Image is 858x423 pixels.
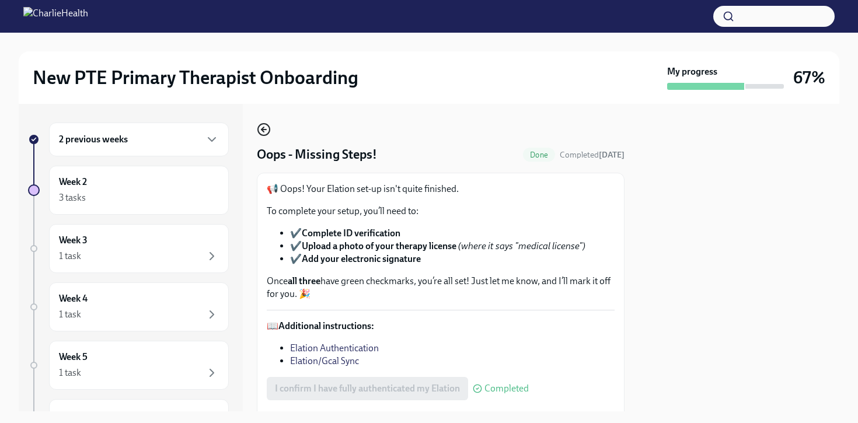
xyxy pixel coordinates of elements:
[59,366,81,379] div: 1 task
[267,275,615,300] p: Once have green checkmarks, you’re all set! Just let me know, and I’ll mark it off for you. 🎉
[59,133,128,146] h6: 2 previous weeks
[49,123,229,156] div: 2 previous weeks
[667,65,717,78] strong: My progress
[59,250,81,263] div: 1 task
[59,191,86,204] div: 3 tasks
[290,253,615,265] li: ✔️
[23,7,88,26] img: CharlieHealth
[484,384,529,393] span: Completed
[267,183,615,195] p: 📢 Oops! Your Elation set-up isn't quite finished.
[267,410,525,421] em: If you find yourself stuck, please
[302,240,456,251] strong: Upload a photo of your therapy license
[523,151,555,159] span: Done
[267,320,615,333] p: 📖
[288,275,320,286] strong: all three
[59,409,88,422] h6: Week 6
[599,150,625,160] strong: [DATE]
[59,308,81,321] div: 1 task
[302,253,421,264] strong: Add your electronic signature
[560,150,625,160] span: Completed
[59,176,87,188] h6: Week 2
[28,341,229,390] a: Week 51 task
[28,282,229,331] a: Week 41 task
[59,234,88,247] h6: Week 3
[560,149,625,160] span: October 13th, 2025 15:53
[290,227,615,240] li: ✔️
[59,351,88,363] h6: Week 5
[290,240,615,253] li: ✔️
[267,205,615,218] p: To complete your setup, you’ll need to:
[458,240,585,251] em: (where it says "medical license")
[33,66,358,89] h2: New PTE Primary Therapist Onboarding
[302,228,400,239] strong: Complete ID verification
[278,320,374,331] strong: Additional instructions:
[59,292,88,305] h6: Week 4
[290,355,359,366] a: Elation/Gcal Sync
[28,166,229,215] a: Week 23 tasks
[793,67,825,88] h3: 67%
[290,342,379,354] a: Elation Authentication
[257,146,377,163] h4: Oops - Missing Steps!
[393,410,525,421] a: create an IT support ticket HERE
[28,224,229,273] a: Week 31 task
